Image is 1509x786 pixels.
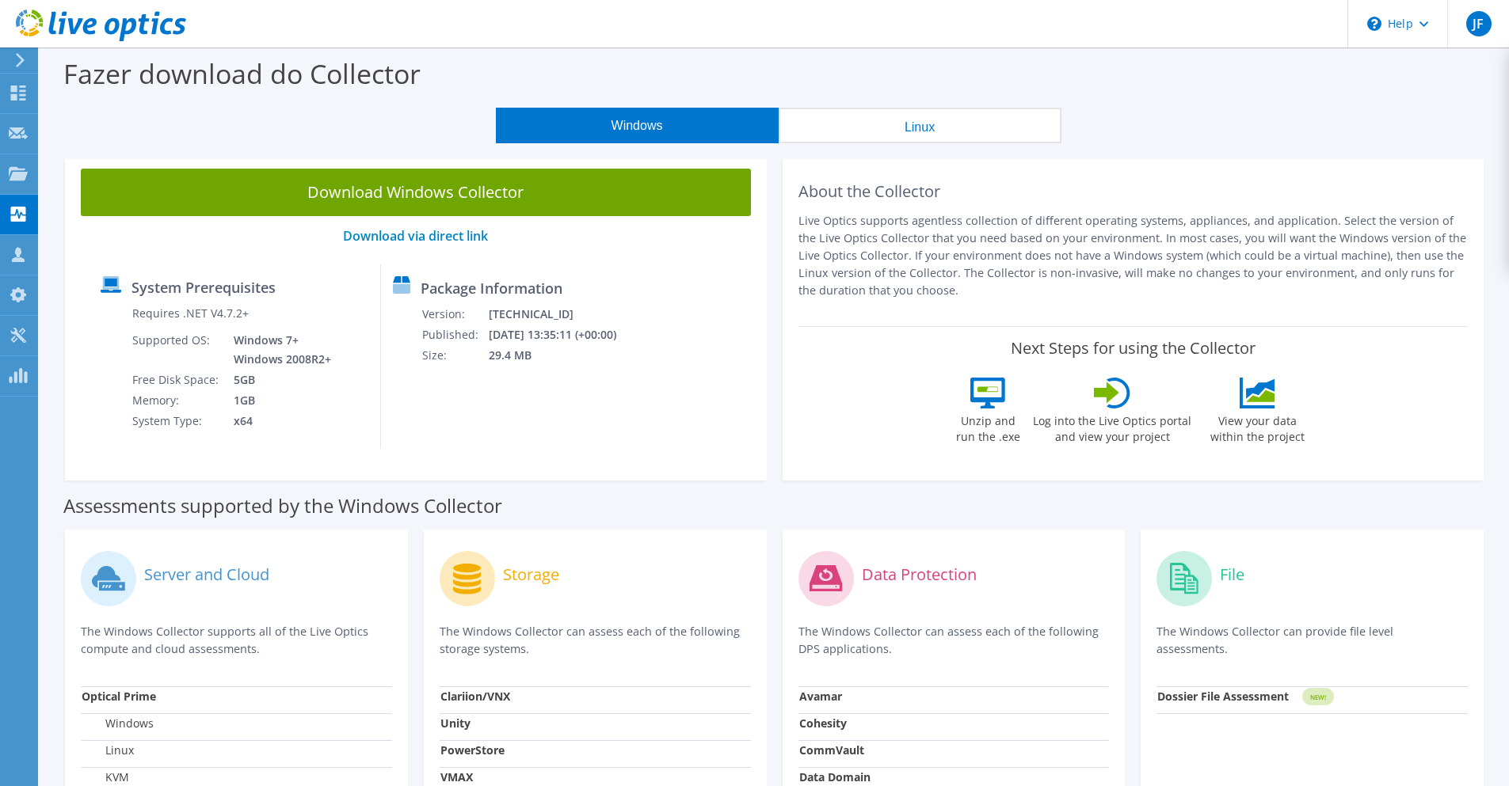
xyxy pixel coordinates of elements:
[440,716,471,731] strong: Unity
[799,769,871,784] strong: Data Domain
[81,623,392,658] p: The Windows Collector supports all of the Live Optics compute and cloud assessments.
[131,390,222,411] td: Memory:
[132,306,249,321] label: Requires .NET V4.7.2+
[496,108,779,143] button: Windows
[488,304,637,325] td: [TECHNICAL_ID]
[81,169,751,216] a: Download Windows Collector
[1011,339,1256,358] label: Next Steps for using the Collector
[222,370,334,390] td: 5GB
[799,742,864,758] strong: CommVault
[82,716,154,731] label: Windows
[131,370,222,390] td: Free Disk Space:
[82,742,134,758] label: Linux
[63,498,502,514] label: Assessments supported by the Windows Collector
[421,345,488,366] td: Size:
[144,567,269,583] label: Server and Cloud
[440,623,751,658] p: The Windows Collector can assess each of the following storage systems.
[421,280,562,296] label: Package Information
[779,108,1061,143] button: Linux
[1157,689,1289,704] strong: Dossier File Assessment
[799,689,842,704] strong: Avamar
[440,689,510,704] strong: Clariion/VNX
[862,567,977,583] label: Data Protection
[1466,11,1492,36] span: JF
[1310,693,1326,701] tspan: NEW!
[1367,17,1381,31] svg: \n
[82,769,129,785] label: KVM
[131,330,222,370] td: Supported OS:
[421,325,488,345] td: Published:
[798,212,1469,299] p: Live Optics supports agentless collection of different operating systems, appliances, and applica...
[82,689,156,704] strong: Optical Prime
[440,769,473,784] strong: VMAX
[222,330,334,370] td: Windows 7+ Windows 2008R2+
[503,567,559,583] label: Storage
[63,55,421,92] label: Fazer download do Collector
[798,182,1469,201] h2: About the Collector
[343,227,488,245] a: Download via direct link
[799,716,847,731] strong: Cohesity
[440,742,505,758] strong: PowerStore
[1220,567,1244,583] label: File
[131,279,276,295] label: System Prerequisites
[798,623,1110,658] p: The Windows Collector can assess each of the following DPS applications.
[488,345,637,366] td: 29.4 MB
[1032,408,1192,445] label: Log into the Live Optics portal and view your project
[421,304,488,325] td: Version:
[488,325,637,345] td: [DATE] 13:35:11 (+00:00)
[1157,623,1468,658] p: The Windows Collector can provide file level assessments.
[222,390,334,411] td: 1GB
[222,411,334,431] td: x64
[131,411,222,431] td: System Type:
[1200,408,1314,445] label: View your data within the project
[951,408,1024,445] label: Unzip and run the .exe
